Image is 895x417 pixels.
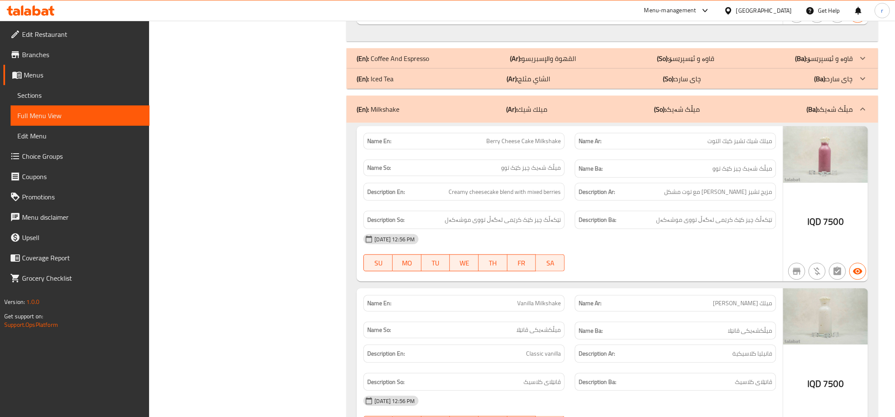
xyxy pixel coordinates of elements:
a: Branches [3,44,150,65]
span: میڵکشەیکی ڤانێلا [728,326,772,336]
span: r [881,6,883,15]
p: ميلك شيك [506,104,547,114]
img: FloranyaVanilla_Milkshake638954387795753130.jpg [783,288,868,345]
p: میڵک شەیک [654,104,700,114]
a: Sections [11,85,150,105]
strong: Name So: [367,163,391,172]
span: Edit Menu [17,131,143,141]
p: القهوة والإسبريسو [510,53,576,64]
p: میڵک شەیک [806,104,853,114]
strong: Name Ba: [579,326,603,336]
p: Milkshake [357,104,399,114]
a: Promotions [3,187,150,207]
span: مزيج تشيز كيك كريمي مع توت مشكل [664,187,772,197]
strong: Name En: [367,137,391,146]
strong: Name En: [367,299,391,308]
b: (So): [663,72,675,85]
button: SU [363,254,393,271]
span: Classic vanilla [526,348,561,359]
span: تێکەڵک چیز کێک کرێمی لەگەڵ تووی موشەکەل [656,215,772,225]
span: Promotions [22,192,143,202]
a: Coupons [3,166,150,187]
span: ڤانێلای کلاسیک [735,377,772,387]
span: TH [482,257,504,269]
span: Get support on: [4,311,43,322]
strong: Description En: [367,187,405,197]
a: Full Menu View [11,105,150,126]
span: Full Menu View [17,110,143,121]
p: چای سارد [663,74,701,84]
strong: Description Ar: [579,348,615,359]
strong: Description So: [367,377,405,387]
span: ميلك شيك تشيز كيك التوت [707,137,772,146]
b: (Ar): [510,52,521,65]
span: Berry Cheese Cake Milkshake [486,137,561,146]
button: Available [849,263,866,280]
button: TH [479,254,507,271]
span: Branches [22,50,143,60]
a: Coverage Report [3,248,150,268]
b: (Ba): [806,103,819,116]
span: میڵکشەیکی ڤانێلا [516,326,561,334]
span: Coverage Report [22,253,143,263]
strong: Description En: [367,348,405,359]
span: FR [511,257,533,269]
button: MO [393,254,421,271]
span: [DATE] 12:56 PM [371,235,418,243]
b: (En): [357,103,369,116]
a: Choice Groups [3,146,150,166]
span: 1.0.0 [26,296,39,307]
span: Coupons [22,171,143,182]
span: Grocery Checklist [22,273,143,283]
span: IQD [807,376,821,392]
a: Edit Menu [11,126,150,146]
b: (Ba): [814,72,826,85]
div: (En): Coffee And Espresso(Ar):القهوة والإسبريسو(So):قاوە و ئێسپرێسۆ(Ba):قاوە و ئێسپرێسۆ [346,48,878,69]
strong: Description Ar: [579,187,615,197]
span: میڵک شەیک چیز کێک توو [501,163,561,172]
a: Menus [3,65,150,85]
span: IQD [807,213,821,230]
a: Upsell [3,227,150,248]
span: WE [453,257,475,269]
span: Vanilla Milkshake [517,299,561,308]
div: (En): Milkshake(Ar):ميلك شيك(So):میڵک شەیک(Ba):میڵک شەیک [346,96,878,123]
p: Coffee And Espresso [357,53,429,64]
p: چای سارد [814,74,853,84]
span: Menus [24,70,143,80]
span: ميلك [PERSON_NAME] [713,299,772,308]
span: 7500 [823,213,844,230]
b: (So): [654,103,666,116]
a: Support.OpsPlatform [4,319,58,330]
span: MO [396,257,418,269]
p: Iced Tea [357,74,393,84]
img: FloranyaBerry_Cheese_Cake638954387695546976.jpg [783,126,868,182]
span: Edit Restaurant [22,29,143,39]
span: SA [539,257,561,269]
span: فانيليا كلاسيكية [732,348,772,359]
div: Menu-management [644,6,696,16]
b: (Ar): [507,72,518,85]
strong: Name Ba: [579,163,603,174]
span: Sections [17,90,143,100]
strong: Name Ar: [579,299,601,308]
strong: Description Ba: [579,215,616,225]
p: قاوە و ئێسپرێسۆ [795,53,853,64]
b: (En): [357,52,369,65]
strong: Description Ba: [579,377,616,387]
a: Grocery Checklist [3,268,150,288]
a: Edit Restaurant [3,24,150,44]
div: (En): Iced Tea(Ar):الشاي مثلج(So):چای سارد(Ba):چای سارد [346,69,878,89]
p: قاوە و ئێسپرێسۆ [657,53,714,64]
button: WE [450,254,479,271]
strong: Name Ar: [579,137,601,146]
button: Purchased item [809,263,826,280]
span: 7500 [823,376,844,392]
span: ڤانێلای کلاسیک [524,377,561,387]
span: Choice Groups [22,151,143,161]
button: Not branch specific item [788,263,805,280]
span: SU [367,257,389,269]
span: میڵک شەیک چیز کێک توو [712,163,772,174]
span: Creamy cheesecake blend with mixed berries [449,187,561,197]
button: TU [421,254,450,271]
